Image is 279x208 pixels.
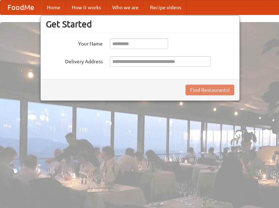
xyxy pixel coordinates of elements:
[107,0,144,15] a: Who we are
[41,0,66,15] a: Home
[186,85,234,95] button: Find Restaurants!
[46,56,103,65] label: Delivery Address
[46,38,103,47] label: Your Name
[66,0,107,15] a: How it works
[0,0,41,15] a: FoodMe
[46,19,234,30] h3: Get Started
[144,0,187,15] a: Recipe videos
